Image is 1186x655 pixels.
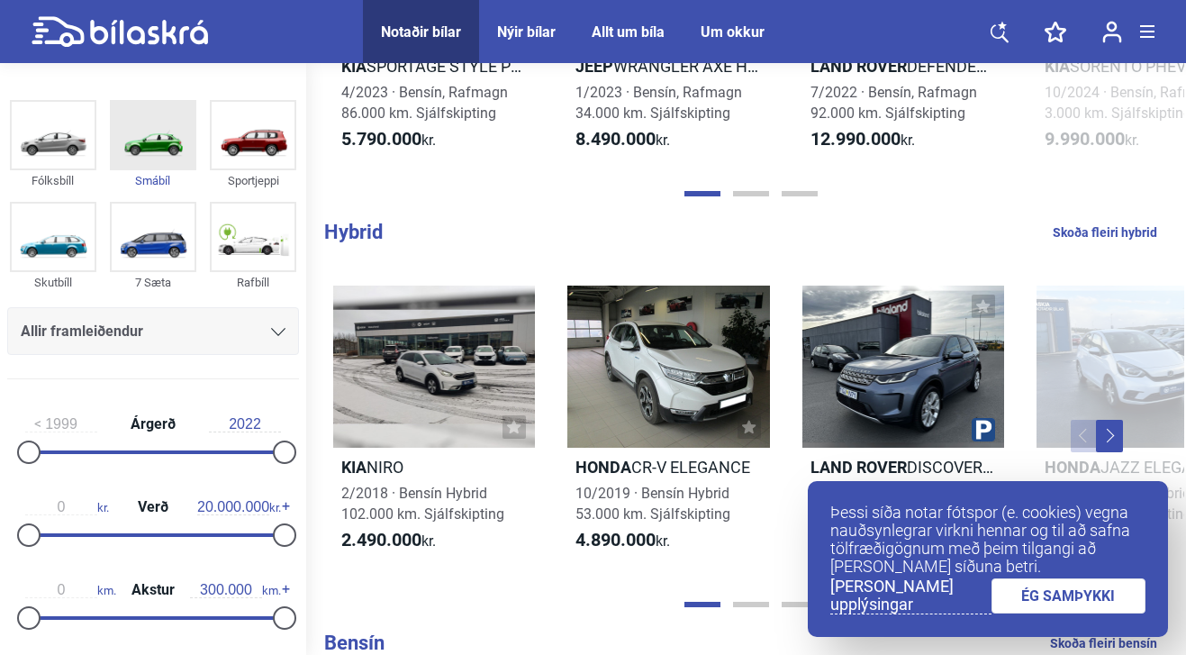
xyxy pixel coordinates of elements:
span: kr. [25,499,109,515]
a: Skoða fleiri bensín [1050,632,1157,655]
img: user-login.svg [1102,21,1122,43]
span: kr. [341,530,436,551]
div: Sportjeppi [210,170,296,191]
button: Page 2 [733,191,769,196]
div: Skutbíll [10,272,96,293]
b: 9.990.000 [1045,128,1125,150]
h2: NIRO [333,457,535,478]
h2: CR-V ELEGANCE [567,457,769,478]
b: Kia [341,458,367,477]
span: kr. [810,129,915,150]
b: Jeep [575,57,613,76]
span: Verð [133,500,173,514]
b: 12.990.000 [810,128,901,150]
b: Land Rover [810,57,907,76]
span: 1/2023 · Bensín, Rafmagn 34.000 km. Sjálfskipting [575,84,742,122]
span: 2/2018 · Bensín Hybrid 102.000 km. Sjálfskipting [341,485,504,523]
span: Akstur [127,583,179,597]
h2: SPORTAGE STYLE PHEV [333,56,535,77]
b: Land Rover [810,458,907,477]
a: KiaNIRO2/2018 · Bensín Hybrid102.000 km. Sjálfskipting2.490.000kr. [333,276,535,578]
span: kr. [197,499,281,515]
span: Allir framleiðendur [21,319,143,344]
b: Honda [1045,458,1100,477]
a: Skoða fleiri hybrid [1053,221,1157,244]
button: Page 1 [684,191,720,196]
a: Um okkur [701,23,765,41]
span: kr. [575,129,670,150]
b: 8.490.000 [575,128,656,150]
div: Fólksbíll [10,170,96,191]
h2: DISCOVERY SPORT SE [802,457,1004,478]
button: Page 3 [782,602,818,607]
button: Page 2 [733,602,769,607]
button: Page 3 [782,191,818,196]
a: Nýir bílar [497,23,556,41]
p: Þessi síða notar fótspor (e. cookies) vegna nauðsynlegrar virkni hennar og til að safna tölfræðig... [830,504,1145,576]
button: Previous [1071,420,1098,452]
b: Bensín [324,632,385,654]
div: 7 Sæta [110,272,196,293]
a: HondaCR-V ELEGANCE10/2019 · Bensín Hybrid53.000 km. Sjálfskipting4.890.000kr. [567,276,769,578]
b: 2.490.000 [341,529,421,550]
a: Notaðir bílar [381,23,461,41]
div: Smábíl [110,170,196,191]
div: Rafbíll [210,272,296,293]
button: Next [1096,420,1123,452]
h2: WRANGLER AXE HIGH ALTITUDE [567,56,769,77]
span: 4/2023 · Bensín, Rafmagn 86.000 km. Sjálfskipting [341,84,508,122]
a: Land RoverDISCOVERY SPORT SE4/2022 · Dísel Hybrid64.000 km. Sjálfskipting5.990.000kr. [802,276,1004,578]
a: ÉG SAMÞYKKI [991,578,1146,614]
h2: DEFENDER HSE X-DYNAMIC [802,56,1004,77]
span: kr. [1045,129,1139,150]
span: kr. [575,530,670,551]
span: 10/2019 · Bensín Hybrid 53.000 km. Sjálfskipting [575,485,730,523]
a: Allt um bíla [592,23,665,41]
button: Page 1 [684,602,720,607]
span: km. [190,582,281,598]
b: Honda [575,458,631,477]
b: 4.890.000 [575,529,656,550]
b: Kia [341,57,367,76]
b: Kia [1045,57,1070,76]
span: km. [25,582,116,598]
span: 7/2022 · Bensín, Rafmagn 92.000 km. Sjálfskipting [810,84,977,122]
b: 5.790.000 [341,128,421,150]
span: Árgerð [126,417,180,432]
span: kr. [341,129,436,150]
b: Hybrid [324,221,383,243]
a: [PERSON_NAME] upplýsingar [830,578,991,614]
